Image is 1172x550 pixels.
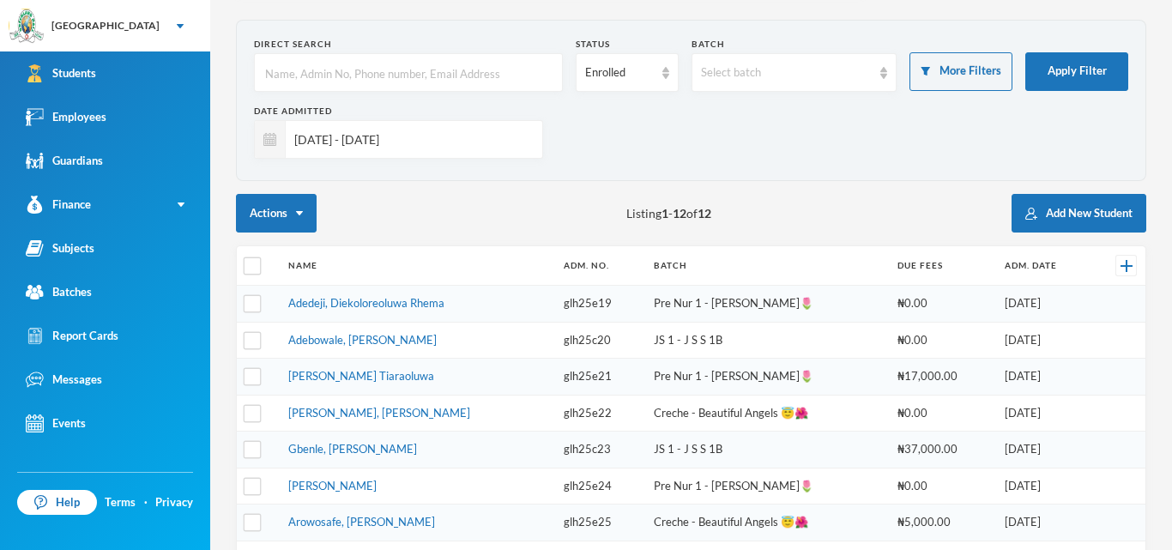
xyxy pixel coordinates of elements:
a: [PERSON_NAME] [288,479,377,493]
a: Adebowale, [PERSON_NAME] [288,333,437,347]
th: Name [280,246,555,286]
div: Guardians [26,152,103,170]
th: Due Fees [889,246,995,286]
div: Enrolled [585,64,654,82]
td: Creche - Beautiful Angels 😇🌺 [645,505,890,541]
td: [DATE] [996,395,1092,432]
td: glh25e22 [555,395,645,432]
div: Direct Search [254,38,563,51]
img: + [1121,260,1133,272]
td: JS 1 - J S S 1B [645,432,890,468]
td: [DATE] [996,505,1092,541]
td: glh25c23 [555,432,645,468]
td: [DATE] [996,286,1092,323]
td: ₦0.00 [889,468,995,505]
div: · [144,494,148,511]
th: Adm. Date [996,246,1092,286]
td: [DATE] [996,359,1092,396]
td: Pre Nur 1 - [PERSON_NAME]🌷 [645,286,890,323]
td: ₦0.00 [889,395,995,432]
div: Report Cards [26,327,118,345]
td: glh25e21 [555,359,645,396]
div: Finance [26,196,91,214]
div: Select batch [701,64,873,82]
button: Add New Student [1012,194,1146,233]
a: Arowosafe, [PERSON_NAME] [288,515,435,529]
td: Creche - Beautiful Angels 😇🌺 [645,395,890,432]
b: 12 [698,206,711,221]
td: glh25e24 [555,468,645,505]
td: [DATE] [996,468,1092,505]
div: Subjects [26,239,94,257]
div: Students [26,64,96,82]
div: Employees [26,108,106,126]
td: ₦0.00 [889,286,995,323]
button: Apply Filter [1025,52,1128,91]
div: Batch [692,38,897,51]
td: glh25e25 [555,505,645,541]
a: Gbenle, [PERSON_NAME] [288,442,417,456]
td: glh25c20 [555,322,645,359]
input: Name, Admin No, Phone number, Email Address [263,54,553,93]
td: ₦5,000.00 [889,505,995,541]
button: More Filters [909,52,1012,91]
input: e.g. 02/08/2025 - 02/09/2025 [286,120,534,159]
a: Terms [105,494,136,511]
div: Status [576,38,679,51]
img: logo [9,9,44,44]
td: [DATE] [996,432,1092,468]
td: ₦37,000.00 [889,432,995,468]
div: [GEOGRAPHIC_DATA] [51,18,160,33]
div: Messages [26,371,102,389]
div: Batches [26,283,92,301]
a: Adedeji, Diekoloreoluwa Rhema [288,296,444,310]
td: JS 1 - J S S 1B [645,322,890,359]
button: Actions [236,194,317,233]
div: Events [26,414,86,432]
b: 1 [662,206,668,221]
a: [PERSON_NAME] Tiaraoluwa [288,369,434,383]
td: Pre Nur 1 - [PERSON_NAME]🌷 [645,468,890,505]
td: Pre Nur 1 - [PERSON_NAME]🌷 [645,359,890,396]
td: glh25e19 [555,286,645,323]
div: Date Admitted [254,105,543,118]
td: ₦17,000.00 [889,359,995,396]
span: Listing - of [626,204,711,222]
th: Adm. No. [555,246,645,286]
a: Privacy [155,494,193,511]
a: Help [17,490,97,516]
td: ₦0.00 [889,322,995,359]
td: [DATE] [996,322,1092,359]
th: Batch [645,246,890,286]
a: [PERSON_NAME], [PERSON_NAME] [288,406,470,420]
b: 12 [673,206,686,221]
